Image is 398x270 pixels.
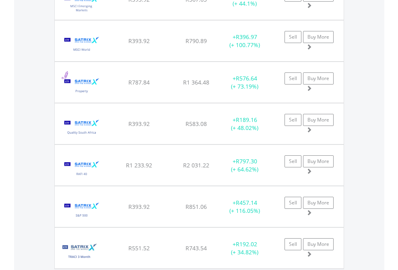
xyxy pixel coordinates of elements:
span: R2 031.22 [183,161,209,169]
a: Sell [285,197,301,209]
a: Sell [285,155,301,167]
div: + (+ 100.77%) [220,33,270,49]
span: R1 233.92 [126,161,152,169]
img: TFSA.STXTRA.png [59,238,99,266]
span: R1 364.48 [183,78,209,86]
span: R393.92 [128,203,150,210]
div: + (+ 48.02%) [220,116,270,132]
img: TFSA.STXPRO.png [59,72,105,101]
span: R583.08 [186,120,207,128]
span: R851.06 [186,203,207,210]
img: TFSA.STX500.png [59,196,105,225]
a: Buy More [303,31,334,43]
span: R797.30 [236,157,257,165]
span: R551.52 [128,244,150,252]
span: R393.92 [128,37,150,45]
a: Buy More [303,197,334,209]
div: + (+ 116.05%) [220,199,270,215]
a: Sell [285,31,301,43]
span: R457.14 [236,199,257,206]
span: R396.97 [236,33,257,41]
span: R743.54 [186,244,207,252]
a: Sell [285,114,301,126]
img: TFSA.STXWDM.png [59,31,105,59]
img: TFSA.STXRAF.png [59,155,105,183]
div: + (+ 73.19%) [220,74,270,91]
span: R790.89 [186,37,207,45]
a: Buy More [303,114,334,126]
a: Sell [285,72,301,85]
a: Buy More [303,155,334,167]
div: + (+ 34.82%) [220,240,270,256]
div: + (+ 64.62%) [220,157,270,173]
span: R576.64 [236,74,257,82]
img: TFSA.STXQUA.png [59,113,105,142]
span: R189.16 [236,116,257,124]
a: Sell [285,238,301,250]
a: Buy More [303,238,334,250]
span: R787.84 [128,78,150,86]
span: R393.92 [128,120,150,128]
a: Buy More [303,72,334,85]
span: R192.02 [236,240,257,248]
